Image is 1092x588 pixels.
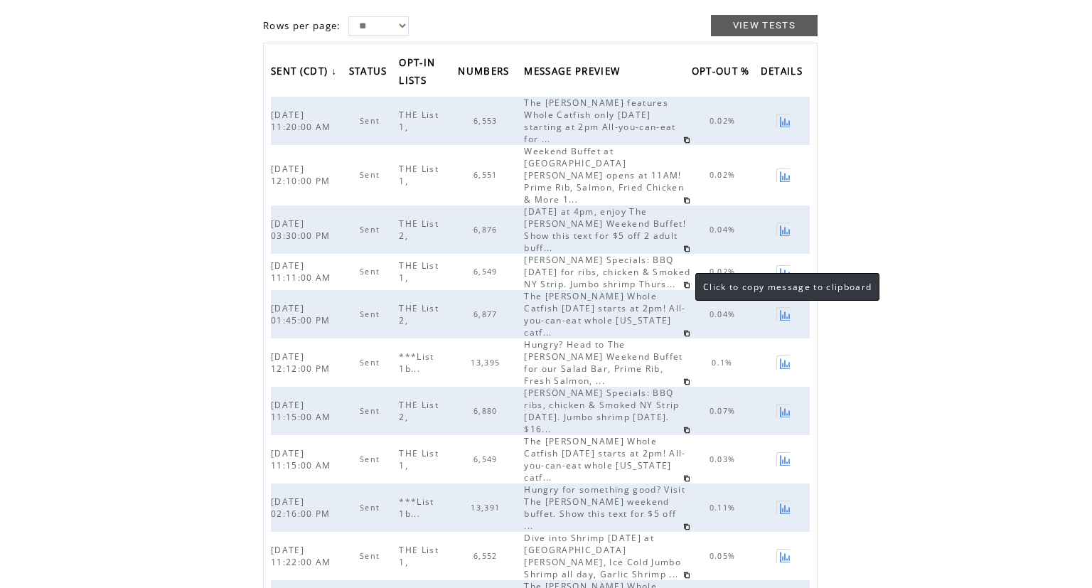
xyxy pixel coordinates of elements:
[271,109,335,133] span: [DATE] 11:20:00 AM
[473,454,501,464] span: 6,549
[473,267,501,277] span: 6,549
[524,532,682,580] span: Dive into Shrimp [DATE] at [GEOGRAPHIC_DATA][PERSON_NAME], Ice Cold Jumbo Shrimp all day, Garlic ...
[524,254,690,290] span: [PERSON_NAME] Specials: BBQ [DATE] for ribs, chicken & Smoked NY Strip. Jumbo shrimp Thurs...
[360,225,383,235] span: Sent
[473,225,501,235] span: 6,876
[399,260,439,284] span: THE List 1,
[399,447,439,471] span: THE List 1,
[360,454,383,464] span: Sent
[360,116,383,126] span: Sent
[471,503,503,513] span: 13,391
[360,309,383,319] span: Sent
[524,435,685,483] span: The [PERSON_NAME] Whole Catfish [DATE] starts at 2pm! All-you-can-eat whole [US_STATE] catf...
[712,358,736,368] span: 0.1%
[710,267,739,277] span: 0.02%
[710,116,739,126] span: 0.02%
[710,170,739,180] span: 0.02%
[349,61,391,85] span: STATUS
[360,503,383,513] span: Sent
[703,281,872,293] span: Click to copy message to clipboard
[458,61,516,85] a: NUMBERS
[710,225,739,235] span: 0.04%
[263,19,341,32] span: Rows per page:
[458,61,513,85] span: NUMBERS
[271,302,334,326] span: [DATE] 01:45:00 PM
[360,406,383,416] span: Sent
[399,53,435,94] span: OPT-IN LISTS
[271,447,335,471] span: [DATE] 11:15:00 AM
[271,544,335,568] span: [DATE] 11:22:00 AM
[271,61,331,85] span: SENT (CDT)
[360,551,383,561] span: Sent
[524,483,685,532] span: Hungry for something good? Visit The [PERSON_NAME] weekend buffet. Show this text for $5 off ...
[524,338,682,387] span: Hungry? Head to The [PERSON_NAME] Weekend Buffet for our Salad Bar, Prime Rib, Fresh Salmon, ...
[710,503,739,513] span: 0.11%
[271,163,334,187] span: [DATE] 12:10:00 PM
[471,358,503,368] span: 13,395
[399,399,439,423] span: THE List 2,
[710,406,739,416] span: 0.07%
[524,205,686,254] span: [DATE] at 4pm, enjoy The [PERSON_NAME] Weekend Buffet! Show this text for $5 off 2 adult buff...
[524,145,684,205] span: Weekend Buffet at [GEOGRAPHIC_DATA][PERSON_NAME] opens at 11AM! Prime Rib, Salmon, Fried Chicken ...
[271,260,335,284] span: [DATE] 11:11:00 AM
[271,399,335,423] span: [DATE] 11:15:00 AM
[473,551,501,561] span: 6,552
[711,15,818,36] a: VIEW TESTS
[524,61,627,85] a: MESSAGE PREVIEW
[710,551,739,561] span: 0.05%
[399,163,439,187] span: THE List 1,
[399,218,439,242] span: THE List 2,
[710,454,739,464] span: 0.03%
[524,97,675,145] span: The [PERSON_NAME] features Whole Catfish only [DATE] starting at 2pm All-you-can-eat for ...
[349,61,395,85] a: STATUS
[524,61,623,85] span: MESSAGE PREVIEW
[761,61,806,85] span: DETAILS
[271,218,334,242] span: [DATE] 03:30:00 PM
[473,406,501,416] span: 6,880
[692,61,757,85] a: OPT-OUT %
[710,309,739,319] span: 0.04%
[473,170,501,180] span: 6,551
[399,544,439,568] span: THE List 1,
[360,358,383,368] span: Sent
[360,267,383,277] span: Sent
[524,290,685,338] span: The [PERSON_NAME] Whole Catfish [DATE] starts at 2pm! All-you-can-eat whole [US_STATE] catf...
[271,496,334,520] span: [DATE] 02:16:00 PM
[360,170,383,180] span: Sent
[473,309,501,319] span: 6,877
[271,351,334,375] span: [DATE] 12:12:00 PM
[692,61,754,85] span: OPT-OUT %
[524,387,679,435] span: [PERSON_NAME] Specials: BBQ ribs, chicken & Smoked NY Strip [DATE]. Jumbo shrimp [DATE]. $16...
[271,61,341,85] a: SENT (CDT)↓
[399,109,439,133] span: THE List 1,
[473,116,501,126] span: 6,553
[399,302,439,326] span: THE List 2,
